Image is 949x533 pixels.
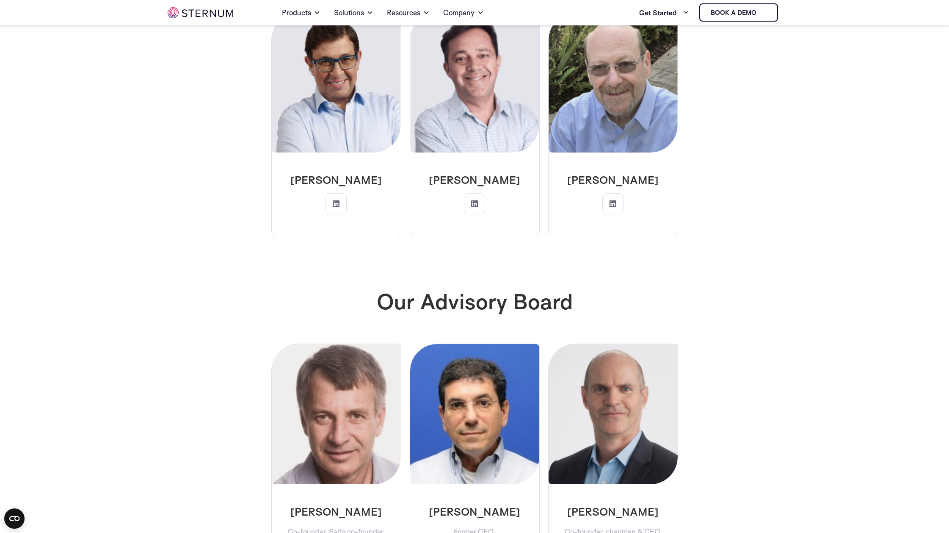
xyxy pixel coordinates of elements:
[279,505,394,518] p: [PERSON_NAME]
[168,7,233,18] img: sternum iot
[4,508,25,529] button: Open CMP widget
[242,289,707,313] h2: Our Advisory Board
[334,1,373,25] a: Solutions
[410,13,539,153] img: Philippe Schwartz
[549,344,678,484] img: Udi Mokady
[555,505,671,518] p: [PERSON_NAME]
[417,505,532,518] p: [PERSON_NAME]
[387,1,430,25] a: Resources
[272,13,401,153] img: Santo Politi
[555,173,671,186] p: [PERSON_NAME]
[417,173,532,186] p: [PERSON_NAME]
[760,9,767,16] img: sternum iot
[282,1,320,25] a: Products
[272,344,401,484] img: Benny Schnaider
[549,13,678,153] img: Eyal Shavit
[279,173,394,186] p: [PERSON_NAME]
[699,3,778,22] a: Book a demo
[639,4,689,21] a: Get Started
[410,344,539,484] img: Prof. Gabriel Barbash
[443,1,484,25] a: Company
